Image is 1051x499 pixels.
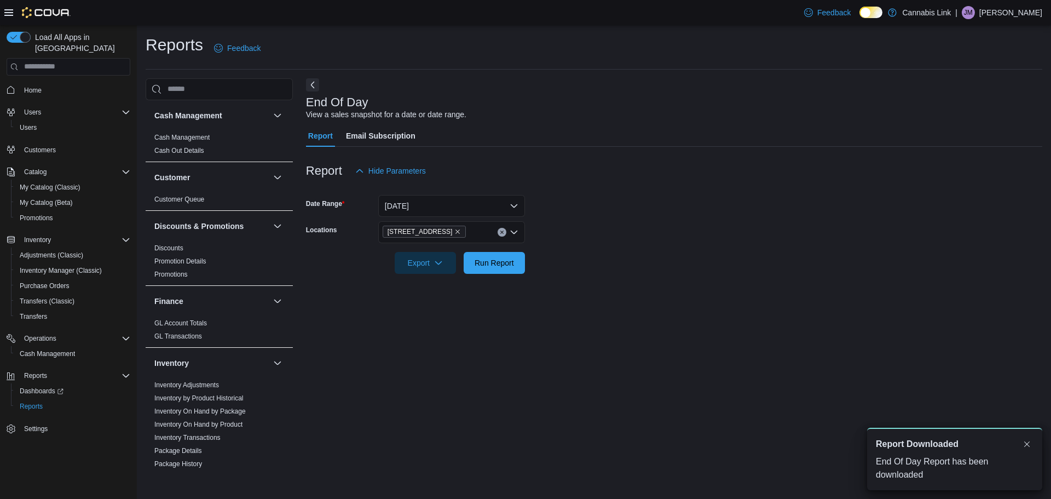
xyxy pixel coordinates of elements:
[859,7,882,18] input: Dark Mode
[2,368,135,383] button: Reports
[15,196,130,209] span: My Catalog (Beta)
[154,257,206,266] span: Promotion Details
[24,86,42,95] span: Home
[20,83,130,97] span: Home
[20,233,55,246] button: Inventory
[154,146,204,155] span: Cash Out Details
[20,233,130,246] span: Inventory
[979,6,1042,19] p: [PERSON_NAME]
[154,244,183,252] a: Discounts
[154,473,211,481] a: Product Expirations
[20,165,130,179] span: Catalog
[20,369,130,382] span: Reports
[15,347,79,360] a: Cash Management
[271,220,284,233] button: Discounts & Promotions
[20,369,51,382] button: Reports
[306,78,319,91] button: Next
[368,165,426,176] span: Hide Parameters
[271,295,284,308] button: Finance
[15,249,130,262] span: Adjustments (Classic)
[464,252,525,274] button: Run Report
[20,387,63,395] span: Dashboards
[271,109,284,122] button: Cash Management
[154,407,246,416] span: Inventory On Hand by Package
[24,334,56,343] span: Operations
[154,110,222,121] h3: Cash Management
[210,37,265,59] a: Feedback
[11,248,135,263] button: Adjustments (Classic)
[20,106,45,119] button: Users
[15,279,130,292] span: Purchase Orders
[24,371,47,380] span: Reports
[475,257,514,268] span: Run Report
[902,6,951,19] p: Cannabis Link
[11,210,135,226] button: Promotions
[2,164,135,180] button: Catalog
[15,310,130,323] span: Transfers
[271,357,284,370] button: Inventory
[20,402,43,411] span: Reports
[800,2,855,24] a: Feedback
[15,385,130,398] span: Dashboards
[15,264,130,277] span: Inventory Manager (Classic)
[24,236,51,244] span: Inventory
[20,266,102,275] span: Inventory Manager (Classic)
[351,160,430,182] button: Hide Parameters
[388,226,453,237] span: [STREET_ADDRESS]
[20,332,61,345] button: Operations
[454,228,461,235] button: Remove 1295 Highbury Ave N from selection in this group
[395,252,456,274] button: Export
[20,282,70,290] span: Purchase Orders
[306,164,342,177] h3: Report
[20,251,83,260] span: Adjustments (Classic)
[20,332,130,345] span: Operations
[154,221,244,232] h3: Discounts & Promotions
[964,6,973,19] span: JM
[15,249,88,262] a: Adjustments (Classic)
[154,319,207,327] a: GL Account Totals
[154,433,221,442] span: Inventory Transactions
[154,196,204,203] a: Customer Queue
[15,385,68,398] a: Dashboards
[154,221,269,232] button: Discounts & Promotions
[876,438,958,451] span: Report Downloaded
[15,400,130,413] span: Reports
[20,297,74,306] span: Transfers (Classic)
[346,125,415,147] span: Email Subscription
[22,7,71,18] img: Cova
[154,447,202,455] a: Package Details
[15,211,130,225] span: Promotions
[154,381,219,389] a: Inventory Adjustments
[20,312,47,321] span: Transfers
[955,6,957,19] p: |
[154,358,189,369] h3: Inventory
[227,43,261,54] span: Feedback
[11,383,135,399] a: Dashboards
[20,106,130,119] span: Users
[20,165,51,179] button: Catalog
[24,168,47,176] span: Catalog
[876,438,1033,451] div: Notification
[154,420,242,429] span: Inventory On Hand by Product
[15,347,130,360] span: Cash Management
[20,422,52,435] a: Settings
[24,108,41,117] span: Users
[11,180,135,195] button: My Catalog (Classic)
[2,232,135,248] button: Inventory
[15,181,130,194] span: My Catalog (Classic)
[498,228,506,237] button: Clear input
[15,295,79,308] a: Transfers (Classic)
[15,279,74,292] a: Purchase Orders
[154,332,202,340] a: GL Transactions
[11,346,135,362] button: Cash Management
[154,133,210,142] span: Cash Management
[1020,438,1033,451] button: Dismiss toast
[308,125,333,147] span: Report
[154,271,188,278] a: Promotions
[20,143,130,157] span: Customers
[154,358,269,369] button: Inventory
[154,332,202,341] span: GL Transactions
